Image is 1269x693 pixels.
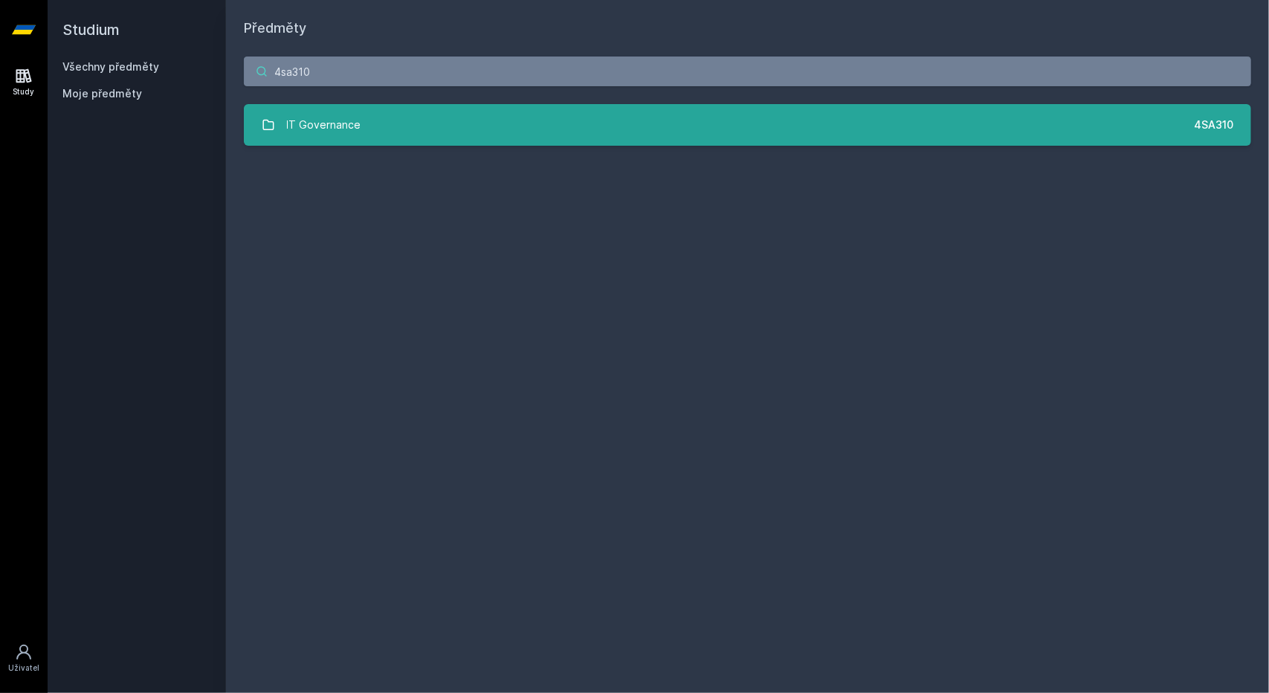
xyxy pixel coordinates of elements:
a: Uživatel [3,636,45,681]
input: Název nebo ident předmětu… [244,57,1251,86]
div: Uživatel [8,663,39,674]
h1: Předměty [244,18,1251,39]
span: Moje předměty [62,86,142,101]
a: Všechny předměty [62,60,159,73]
div: 4SA310 [1194,117,1233,132]
div: Study [13,86,35,97]
div: IT Governance [287,110,361,140]
a: IT Governance 4SA310 [244,104,1251,146]
a: Study [3,59,45,105]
